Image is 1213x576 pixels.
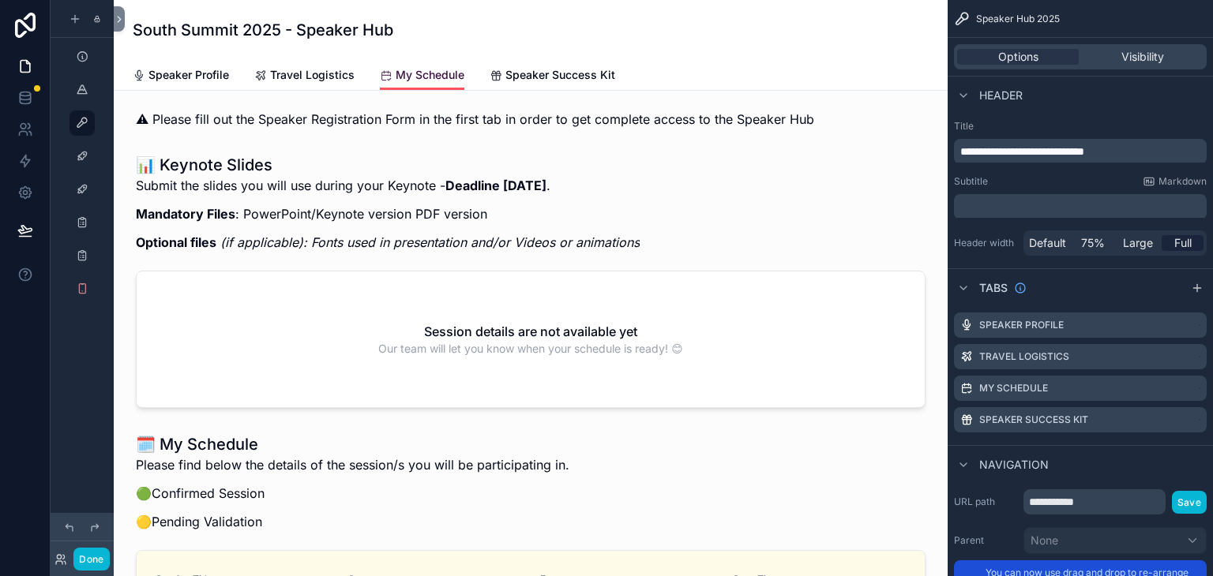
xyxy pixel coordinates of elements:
[1174,235,1192,251] span: Full
[979,280,1008,296] span: Tabs
[1029,235,1066,251] span: Default
[979,413,1088,426] label: Speaker Success Kit
[254,61,355,92] a: Travel Logistics
[380,61,464,91] a: My Schedule
[73,548,109,570] button: Done
[979,350,1069,363] label: Travel Logistics
[133,61,229,92] a: Speaker Profile
[979,88,1023,103] span: Header
[976,13,1060,25] span: Speaker Hub 2025
[1031,533,1058,548] span: None
[1123,235,1153,251] span: Large
[954,175,988,188] label: Subtitle
[1121,49,1164,65] span: Visibility
[998,49,1038,65] span: Options
[1081,235,1105,251] span: 75%
[270,67,355,83] span: Travel Logistics
[505,67,615,83] span: Speaker Success Kit
[954,237,1017,249] label: Header width
[1159,175,1207,188] span: Markdown
[954,120,1207,133] label: Title
[954,194,1207,218] div: scrollable content
[954,139,1207,163] div: scrollable content
[979,382,1048,395] label: My Schedule
[1143,175,1207,188] a: Markdown
[396,67,464,83] span: My Schedule
[954,496,1017,508] label: URL path
[133,19,393,41] h1: South Summit 2025 - Speaker Hub
[148,67,229,83] span: Speaker Profile
[490,61,615,92] a: Speaker Success Kit
[954,534,1017,547] label: Parent
[979,457,1049,473] span: Navigation
[1023,527,1207,554] button: None
[979,319,1064,331] label: Speaker Profile
[1172,491,1207,514] button: Save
